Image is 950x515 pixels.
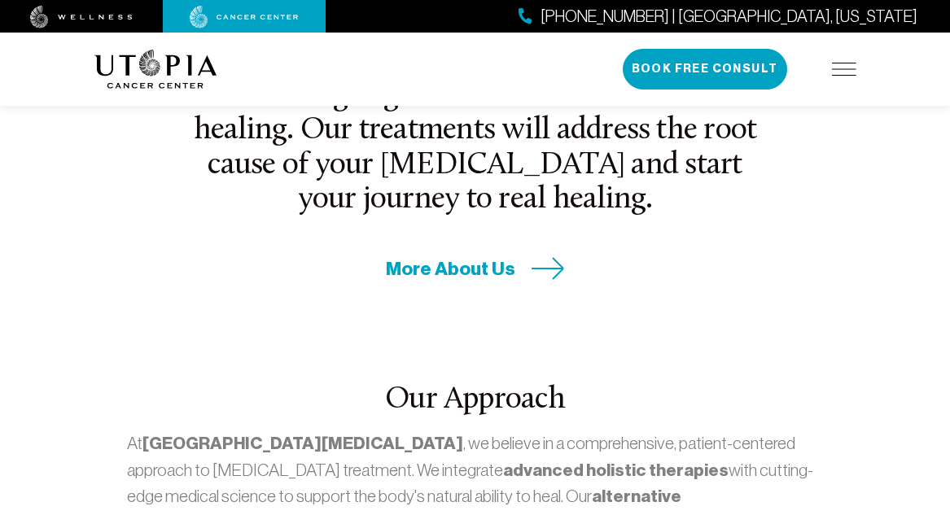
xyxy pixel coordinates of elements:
h2: Our Approach [127,383,824,417]
img: icon-hamburger [832,63,856,76]
h2: [GEOGRAPHIC_DATA][MEDICAL_DATA] is a leading edge medical center for natural healing. Our treatme... [192,46,759,217]
button: Book Free Consult [623,49,787,89]
img: wellness [30,6,133,28]
strong: advanced holistic therapies [503,460,729,481]
a: More About Us [386,256,565,282]
strong: [GEOGRAPHIC_DATA][MEDICAL_DATA] [142,433,463,454]
span: More About Us [386,256,515,282]
a: [PHONE_NUMBER] | [GEOGRAPHIC_DATA], [US_STATE] [519,5,917,28]
img: logo [94,50,217,89]
img: cancer center [190,6,299,28]
span: [PHONE_NUMBER] | [GEOGRAPHIC_DATA], [US_STATE] [541,5,917,28]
